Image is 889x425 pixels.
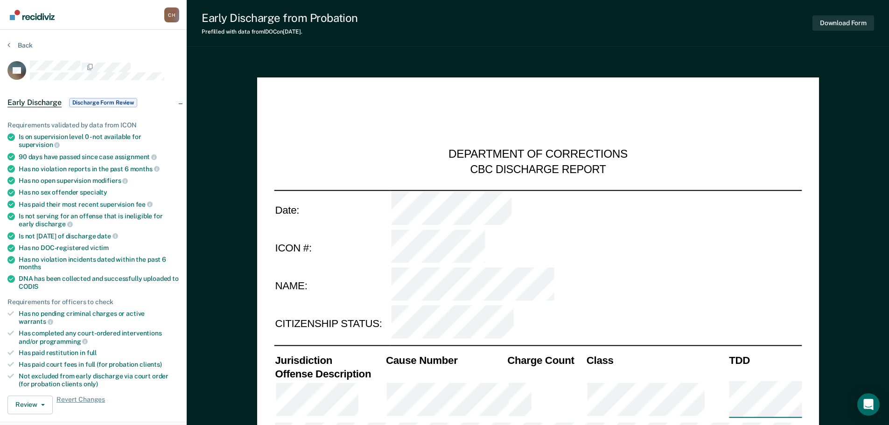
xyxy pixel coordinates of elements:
button: Back [7,41,33,49]
span: fee [136,201,153,208]
div: Prefilled with data from IDOC on [DATE] . [202,28,358,35]
button: Review [7,396,53,414]
th: Cause Number [385,353,506,367]
span: Early Discharge [7,98,62,107]
span: modifiers [92,177,128,184]
div: Has paid court fees in full (for probation [19,361,179,369]
button: Download Form [812,15,874,31]
span: warrants [19,318,53,325]
div: Not excluded from early discharge via court order (for probation clients [19,372,179,388]
span: clients) [140,361,162,368]
td: Date: [274,190,390,229]
span: only) [84,380,98,388]
img: Recidiviz [10,10,55,20]
span: months [130,165,160,173]
div: Is not serving for an offense that is ineligible for early [19,212,179,228]
div: Has no violation incidents dated within the past 6 [19,256,179,272]
td: ICON #: [274,229,390,267]
div: DEPARTMENT OF CORRECTIONS [448,147,628,162]
div: Is not [DATE] of discharge [19,232,179,240]
th: TDD [728,353,802,367]
span: Revert Changes [56,396,105,414]
span: programming [40,338,88,345]
div: C H [164,7,179,22]
div: Requirements for officers to check [7,298,179,306]
span: specialty [80,188,107,196]
th: Charge Count [506,353,586,367]
span: assignment [115,153,157,160]
span: victim [90,244,109,251]
span: Discharge Form Review [69,98,137,107]
div: Has no pending criminal charges or active [19,310,179,326]
div: Has no open supervision [19,176,179,185]
div: Has paid their most recent supervision [19,200,179,209]
div: Has no sex offender [19,188,179,196]
span: CODIS [19,283,38,290]
span: full [87,349,97,356]
div: Early Discharge from Probation [202,11,358,25]
span: discharge [35,220,73,228]
span: months [19,263,41,271]
div: Has no violation reports in the past 6 [19,165,179,173]
span: date [97,232,118,240]
div: Requirements validated by data from ICON [7,121,179,129]
th: Offense Description [274,367,385,380]
td: CITIZENSHIP STATUS: [274,305,390,343]
div: Has paid restitution in [19,349,179,357]
div: CBC DISCHARGE REPORT [470,162,606,176]
div: Has completed any court-ordered interventions and/or [19,329,179,345]
button: Profile dropdown button [164,7,179,22]
div: 90 days have passed since case [19,153,179,161]
td: NAME: [274,267,390,305]
div: Open Intercom Messenger [857,393,880,416]
span: supervision [19,141,60,148]
div: Is on supervision level 0 - not available for [19,133,179,149]
th: Jurisdiction [274,353,385,367]
div: DNA has been collected and successfully uploaded to [19,275,179,291]
th: Class [585,353,728,367]
div: Has no DOC-registered [19,244,179,252]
